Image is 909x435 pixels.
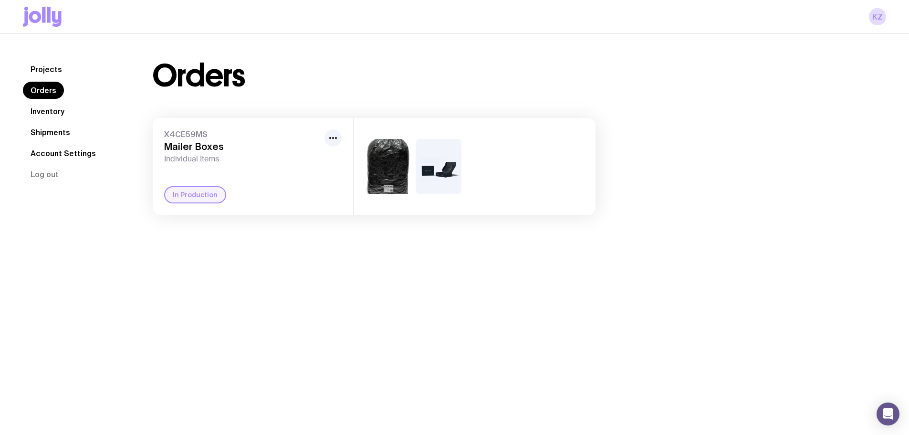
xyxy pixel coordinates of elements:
[869,8,886,25] a: KZ
[153,61,245,91] h1: Orders
[23,145,104,162] a: Account Settings
[23,103,72,120] a: Inventory
[23,61,70,78] a: Projects
[877,403,899,425] div: Open Intercom Messenger
[23,166,66,183] button: Log out
[164,141,321,152] h3: Mailer Boxes
[164,186,226,203] div: In Production
[23,82,64,99] a: Orders
[164,154,321,164] span: Individual Items
[164,129,321,139] span: X4CE59MS
[23,124,78,141] a: Shipments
